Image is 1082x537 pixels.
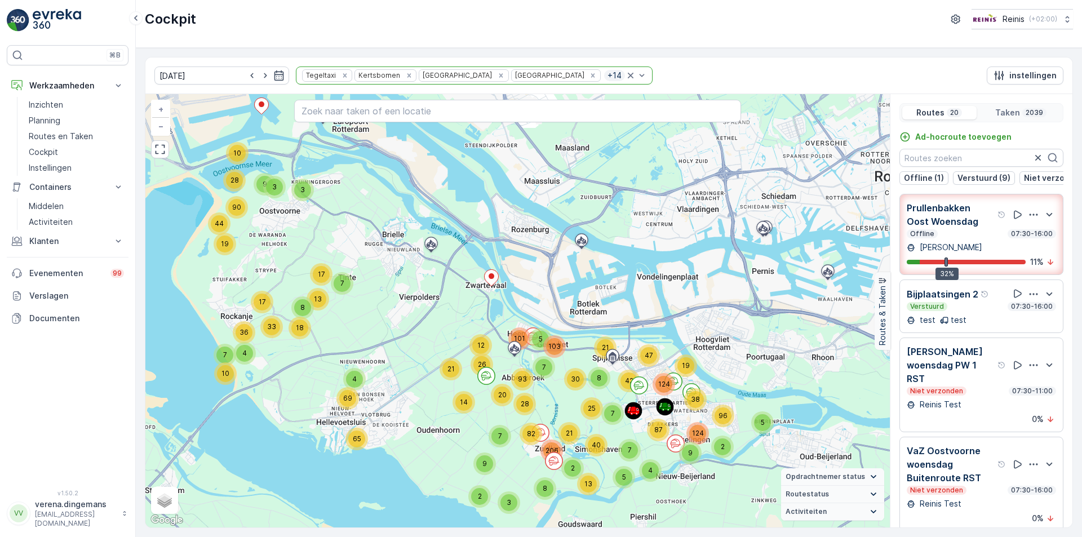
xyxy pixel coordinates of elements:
p: Cockpit [29,147,58,158]
a: Activiteiten [24,214,128,230]
span: 25 [588,404,596,412]
p: Verstuurd (9) [957,172,1010,184]
p: verena.dingemans [35,499,116,510]
span: 40 [592,441,601,449]
span: 19 [221,239,229,248]
button: VVverena.dingemans[EMAIL_ADDRESS][DOMAIN_NAME] [7,499,128,528]
p: 20 [949,108,960,117]
span: 8 [300,303,305,312]
span: 12 [477,341,485,349]
span: 14 [460,398,468,406]
div: 40 [585,434,607,456]
img: Google [148,513,185,527]
div: 5 [529,328,552,350]
div: 25 [580,397,603,420]
span: 69 [343,394,352,402]
div: 90 [225,196,248,219]
a: Uitzoomen [152,118,169,135]
a: Dit gebied openen in Google Maps (er wordt een nieuw venster geopend) [148,513,185,527]
p: Documenten [29,313,124,324]
div: 9 [254,173,276,196]
p: Evenementen [29,268,104,279]
div: 14 [453,391,475,414]
p: [PERSON_NAME] woensdag PW 1 RST [907,345,995,385]
div: Kertsbomen [355,70,402,81]
span: 9 [263,180,267,188]
div: Remove Tegeltaxi [339,71,351,80]
span: 19 [682,361,690,370]
div: 44 [208,212,230,235]
a: Cockpit [24,144,128,160]
summary: Routestatus [781,486,884,503]
div: 28 [223,169,246,192]
div: Tegeltaxi [303,70,338,81]
span: 42 [625,376,633,385]
a: Evenementen99 [7,262,128,285]
div: 206 [540,440,563,462]
button: Werkzaamheden [7,74,128,97]
div: 93 [511,368,534,390]
span: 28 [230,176,239,184]
p: Reinis Test [917,498,961,509]
span: 3 [300,185,305,194]
div: 2 [468,485,491,508]
div: 3 [291,179,314,201]
button: Containers [7,176,128,198]
input: Routes zoeken [899,149,1063,167]
img: logo_light-DOdMpM7g.png [33,9,81,32]
span: 82 [527,429,535,438]
a: Instellingen [24,160,128,176]
button: Reinis(+02:00) [972,9,1073,29]
div: 42 [618,370,640,392]
div: 8 [534,477,556,500]
a: Routes en Taken [24,128,128,144]
div: 33 [260,316,283,338]
span: 90 [232,203,241,211]
div: 8 [588,367,610,389]
p: Offline [909,229,935,238]
span: 7 [340,279,344,287]
span: 9 [482,459,487,468]
p: ( +02:00 ) [1029,15,1057,24]
div: [GEOGRAPHIC_DATA] [512,70,586,81]
button: Klanten [7,230,128,252]
p: Cockpit [145,10,196,28]
span: 7 [498,432,502,440]
p: 11 % [1030,256,1044,268]
div: 7 [618,439,641,461]
span: 36 [240,328,249,336]
p: Reinis [1003,14,1025,25]
button: instellingen [987,66,1063,85]
span: 18 [296,323,304,332]
div: 4 [233,342,256,365]
div: 124 [653,373,675,396]
div: 19 [214,233,236,255]
span: 101 [514,334,525,343]
div: 65 [345,428,368,450]
p: Klanten [29,236,106,247]
p: 07:30-11:00 [1011,387,1054,396]
p: Niet verzonden [909,486,964,495]
button: Verstuurd (9) [953,171,1015,185]
div: 21 [594,336,617,359]
div: 69 [336,387,359,410]
div: 7 [489,425,511,447]
input: Zoek naar taken of een locatie [294,100,741,122]
div: 5 [751,411,774,434]
summary: Opdrachtnemer status [781,468,884,486]
p: Inzichten [29,99,63,110]
p: ⌘B [109,51,121,60]
span: 93 [518,375,527,383]
button: Offline (1) [899,171,948,185]
span: 7 [611,409,615,418]
a: Ad-hocroute toevoegen [899,131,1012,143]
div: 18 [289,317,311,339]
p: Planning [29,115,60,126]
span: 7 [628,446,632,454]
p: Niet verzonden [909,387,964,396]
span: 21 [566,429,573,437]
span: 65 [353,434,361,443]
div: 4 [639,459,662,482]
a: Verslagen [7,285,128,307]
span: 3 [272,183,277,191]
